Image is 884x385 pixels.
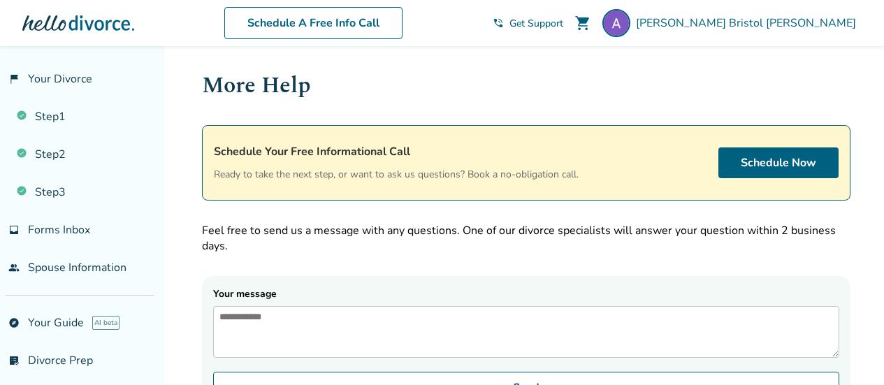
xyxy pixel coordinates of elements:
[718,147,839,178] a: Schedule Now
[28,222,90,238] span: Forms Inbox
[8,355,20,366] span: list_alt_check
[202,68,850,103] h1: More Help
[8,317,20,328] span: explore
[493,17,504,29] span: phone_in_talk
[213,306,839,358] textarea: Your message
[509,17,563,30] span: Get Support
[574,15,591,31] span: shopping_cart
[213,287,839,358] label: Your message
[92,316,119,330] span: AI beta
[214,143,579,183] div: Ready to take the next step, or want to ask us questions? Book a no-obligation call.
[8,73,20,85] span: flag_2
[636,15,862,31] span: [PERSON_NAME] Bristol [PERSON_NAME]
[224,7,403,39] a: Schedule A Free Info Call
[602,9,630,37] img: Amy Bristol
[202,223,850,254] p: Feel free to send us a message with any questions. One of our divorce specialists will answer you...
[214,143,579,161] h4: Schedule Your Free Informational Call
[493,17,563,30] a: phone_in_talkGet Support
[8,224,20,235] span: inbox
[8,262,20,273] span: people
